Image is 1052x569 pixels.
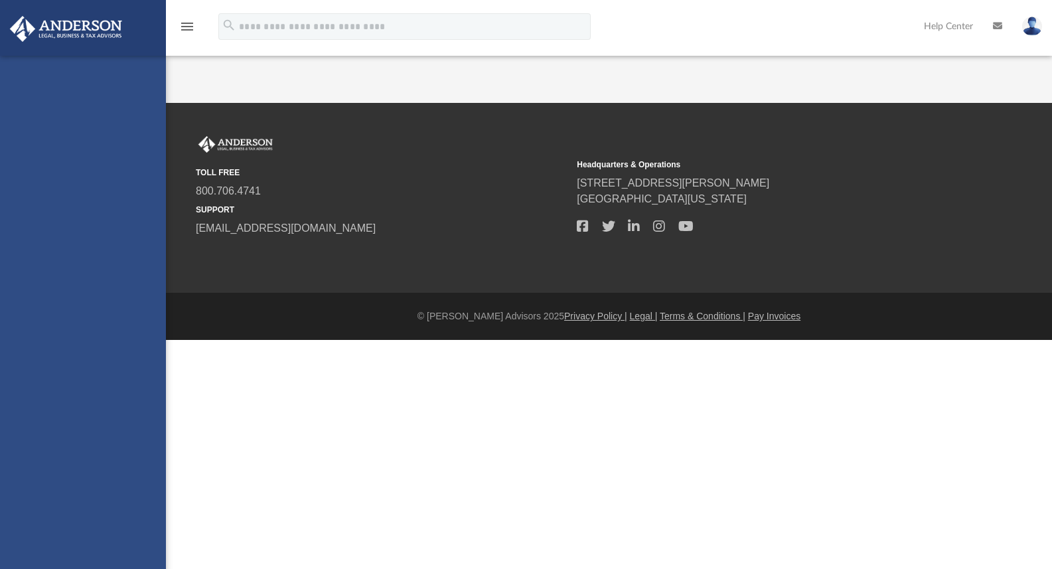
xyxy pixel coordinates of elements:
[222,18,236,33] i: search
[6,16,126,42] img: Anderson Advisors Platinum Portal
[196,167,567,179] small: TOLL FREE
[179,19,195,35] i: menu
[660,311,745,321] a: Terms & Conditions |
[748,311,800,321] a: Pay Invoices
[1022,17,1042,36] img: User Pic
[577,193,747,204] a: [GEOGRAPHIC_DATA][US_STATE]
[196,204,567,216] small: SUPPORT
[196,222,376,234] a: [EMAIL_ADDRESS][DOMAIN_NAME]
[577,159,948,171] small: Headquarters & Operations
[166,309,1052,323] div: © [PERSON_NAME] Advisors 2025
[179,25,195,35] a: menu
[196,136,275,153] img: Anderson Advisors Platinum Portal
[630,311,658,321] a: Legal |
[564,311,627,321] a: Privacy Policy |
[196,185,261,197] a: 800.706.4741
[577,177,769,189] a: [STREET_ADDRESS][PERSON_NAME]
